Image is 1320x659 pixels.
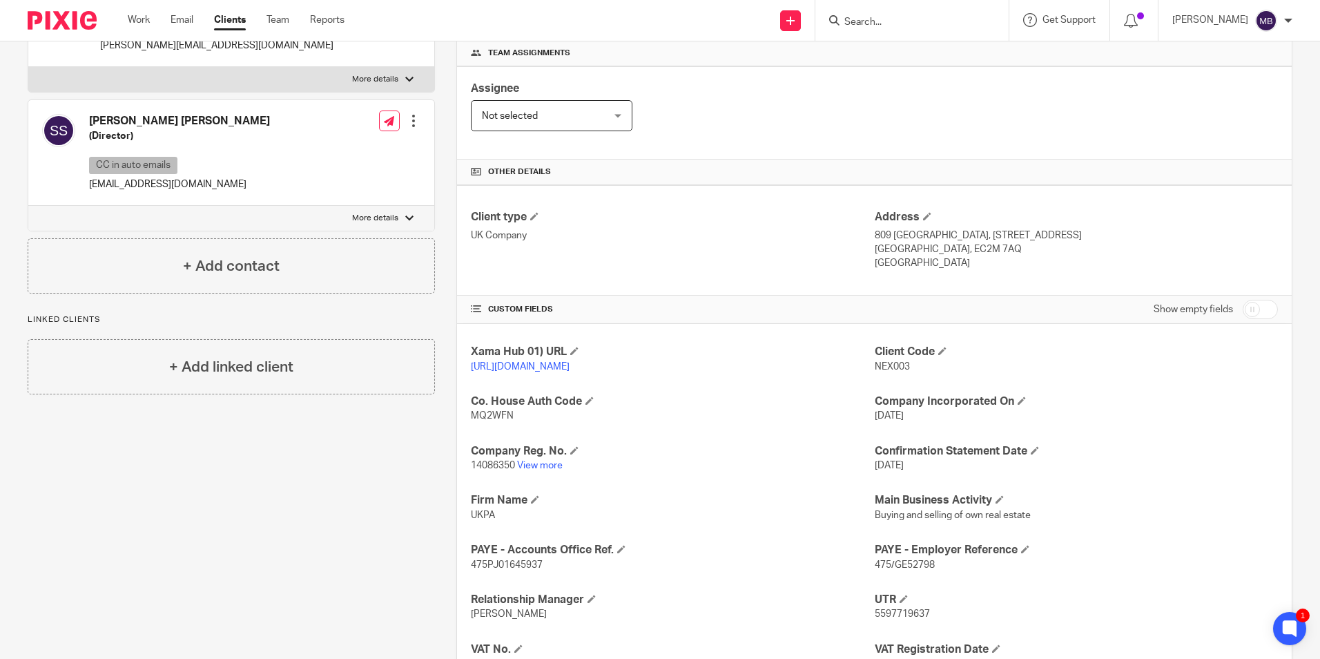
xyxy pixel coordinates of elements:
[875,642,1278,657] h4: VAT Registration Date
[471,411,514,421] span: MQ2WFN
[471,461,515,470] span: 14086350
[28,11,97,30] img: Pixie
[1154,303,1233,316] label: Show empty fields
[471,345,874,359] h4: Xama Hub 01) URL
[488,166,551,178] span: Other details
[352,74,398,85] p: More details
[471,510,495,520] span: UKPA
[471,304,874,315] h4: CUSTOM FIELDS
[1296,609,1310,622] div: 1
[1255,10,1277,32] img: svg%3E
[89,129,270,143] h5: (Director)
[875,560,935,570] span: 475/GE52798
[875,510,1031,520] span: Buying and selling of own real estate
[471,444,874,459] h4: Company Reg. No.
[482,111,538,121] span: Not selected
[266,13,289,27] a: Team
[1172,13,1248,27] p: [PERSON_NAME]
[875,444,1278,459] h4: Confirmation Statement Date
[875,242,1278,256] p: [GEOGRAPHIC_DATA], EC2M 7AQ
[875,461,904,470] span: [DATE]
[875,609,930,619] span: 5597719637
[471,362,570,372] a: [URL][DOMAIN_NAME]
[471,560,543,570] span: 475PJ01645937
[128,13,150,27] a: Work
[310,13,344,27] a: Reports
[875,210,1278,225] h4: Address
[471,229,874,242] p: UK Company
[28,314,435,325] p: Linked clients
[875,229,1278,242] p: 809 [GEOGRAPHIC_DATA], [STREET_ADDRESS]
[1042,15,1096,25] span: Get Support
[471,493,874,508] h4: Firm Name
[471,210,874,225] h4: Client type
[471,593,874,607] h4: Relationship Manager
[517,461,563,470] a: View more
[875,345,1278,359] h4: Client Code
[171,13,193,27] a: Email
[843,17,967,29] input: Search
[100,39,333,52] p: [PERSON_NAME][EMAIL_ADDRESS][DOMAIN_NAME]
[169,356,293,378] h4: + Add linked client
[471,543,874,557] h4: PAYE - Accounts Office Ref.
[89,157,177,174] p: CC in auto emails
[214,13,246,27] a: Clients
[183,256,280,277] h4: + Add contact
[875,256,1278,270] p: [GEOGRAPHIC_DATA]
[42,114,75,147] img: svg%3E
[488,48,570,59] span: Team assignments
[89,178,270,191] p: [EMAIL_ADDRESS][DOMAIN_NAME]
[471,83,519,94] span: Assignee
[875,543,1278,557] h4: PAYE - Employer Reference
[875,362,910,372] span: NEX003
[471,642,874,657] h4: VAT No.
[875,411,904,421] span: [DATE]
[875,593,1278,607] h4: UTR
[471,609,547,619] span: [PERSON_NAME]
[875,493,1278,508] h4: Main Business Activity
[875,394,1278,409] h4: Company Incorporated On
[89,114,270,128] h4: [PERSON_NAME] [PERSON_NAME]
[471,394,874,409] h4: Co. House Auth Code
[352,213,398,224] p: More details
